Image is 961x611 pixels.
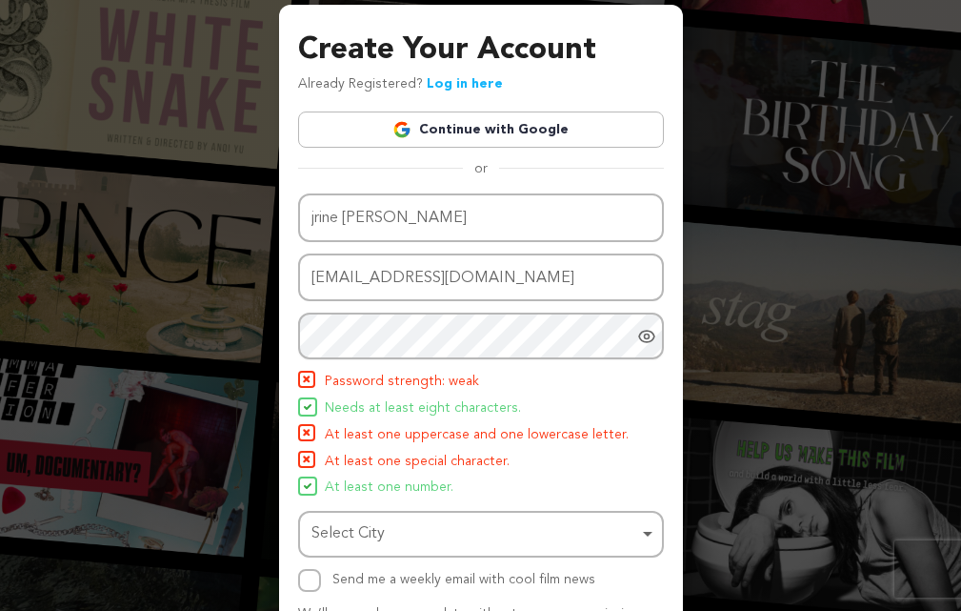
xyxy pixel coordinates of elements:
[311,520,639,548] div: Select City
[325,424,629,447] span: At least one uppercase and one lowercase letter.
[300,426,313,439] img: Seed&Spark Icon
[298,193,664,242] input: Name
[463,159,499,178] span: or
[325,397,521,420] span: Needs at least eight characters.
[304,403,311,411] img: Seed&Spark Icon
[304,482,311,490] img: Seed&Spark Icon
[298,112,664,148] a: Continue with Google
[637,327,656,346] a: Show password as plain text. Warning: this will display your password on the screen.
[427,77,503,91] a: Log in here
[298,254,664,302] input: Email address
[298,73,503,96] p: Already Registered?
[332,573,595,586] label: Send me a weekly email with cool film news
[392,120,411,139] img: Google logo
[325,371,479,394] span: Password strength: weak
[325,451,510,474] span: At least one special character.
[325,477,453,499] span: At least one number.
[300,373,313,386] img: Seed&Spark Icon
[298,28,664,73] h3: Create Your Account
[300,453,313,466] img: Seed&Spark Icon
